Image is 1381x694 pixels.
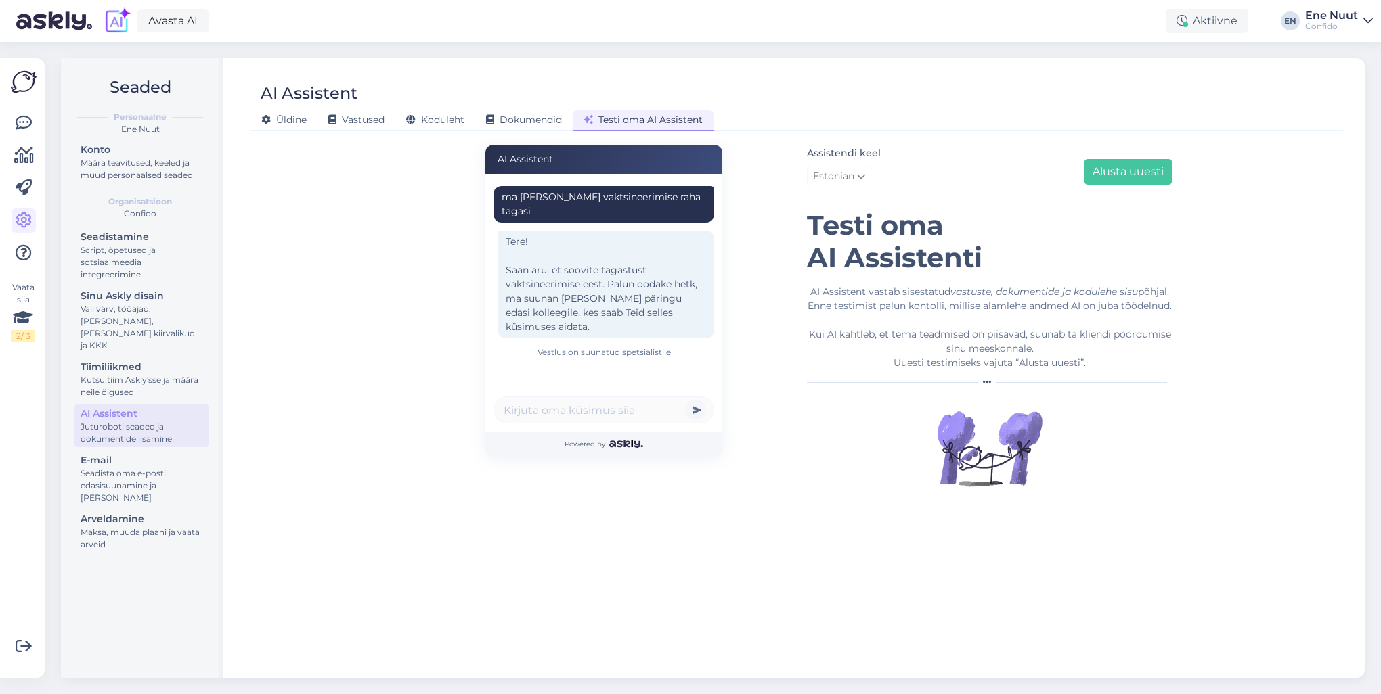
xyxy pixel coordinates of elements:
[807,166,871,187] a: Estonian
[81,467,202,504] div: Seadista oma e-posti edasisuunamine ja [PERSON_NAME]
[81,453,202,467] div: E-mail
[114,111,167,123] b: Personaalne
[74,510,209,553] a: ArveldamineMaksa, muuda plaani ja vaata arveid
[74,287,209,354] a: Sinu Askly disainVali värv, tööajad, [PERSON_NAME], [PERSON_NAME] kiirvalikud ja KKK
[81,157,202,181] div: Määra teavitused, keeled ja muud personaalsed seaded
[261,114,307,126] span: Üldine
[74,141,209,183] a: KontoMäära teavitused, keeled ja muud personaalsed seaded
[807,209,1172,274] h1: Testi oma AI Assistenti
[807,285,1172,370] div: AI Assistent vastab sisestatud põhjal. Enne testimist palun kontolli, millise alamlehe andmed AI ...
[486,114,562,126] span: Dokumendid
[609,440,642,448] img: Askly
[74,404,209,447] a: AI AssistentJuturoboti seaded ja dokumentide lisamine
[1305,21,1358,32] div: Confido
[74,358,209,400] a: TiimiliikmedKutsu tiim Askly'sse ja määra neile õigused
[81,526,202,551] div: Maksa, muuda plaani ja vaata arveid
[81,374,202,398] div: Kutsu tiim Askly'sse ja määra neile õigused
[108,195,172,208] b: Organisatsioon
[103,7,131,35] img: explore-ai
[807,146,881,160] label: Assistendi keel
[81,512,202,526] div: Arveldamine
[1305,10,1373,32] a: Ene NuutConfido
[813,169,854,184] span: Estonian
[1305,10,1358,21] div: Ene Nuut
[565,439,642,449] span: Powered by
[1166,9,1248,33] div: Aktiivne
[494,346,714,358] div: Vestlus on suunatud spetsialistile
[81,360,202,374] div: Tiimiliikmed
[74,228,209,283] a: SeadistamineScript, õpetused ja sotsiaalmeedia integreerimine
[1084,159,1172,185] button: Alusta uuesti
[72,123,209,135] div: Ene Nuut
[936,394,1044,503] img: Illustration
[81,407,202,421] div: AI Assistent
[1281,11,1300,30] div: EN
[81,230,202,244] div: Seadistamine
[261,80,357,106] div: AI Assistent
[494,396,714,423] input: Kirjuta oma küsimus siia
[950,285,1138,298] i: vastuste, dokumentide ja kodulehe sisu
[11,69,37,95] img: Askly Logo
[81,143,202,157] div: Konto
[328,114,385,126] span: Vastused
[406,114,464,126] span: Koduleht
[81,289,202,303] div: Sinu Askly disain
[584,114,703,126] span: Testi oma AI Assistent
[74,451,209,506] a: E-mailSeadista oma e-posti edasisuunamine ja [PERSON_NAME]
[81,421,202,445] div: Juturoboti seaded ja dokumentide lisamine
[498,231,714,338] div: Tere! Saan aru, et soovite tagastust vaktsineerimise eest. Palun oodake hetk, ma suunan [PERSON_N...
[137,9,209,32] a: Avasta AI
[72,208,209,220] div: Confido
[485,145,722,174] div: AI Assistent
[502,190,706,218] div: ma [PERSON_NAME] vaktsineerimise raha tagasi
[72,74,209,100] h2: Seaded
[11,281,35,342] div: Vaata siia
[11,330,35,342] div: 2 / 3
[81,244,202,281] div: Script, õpetused ja sotsiaalmeedia integreerimine
[81,303,202,352] div: Vali värv, tööajad, [PERSON_NAME], [PERSON_NAME] kiirvalikud ja KKK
